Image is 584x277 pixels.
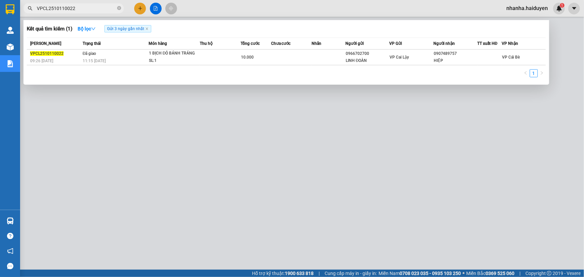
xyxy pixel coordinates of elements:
[200,41,213,46] span: Thu hộ
[149,57,199,65] div: SL: 1
[502,41,518,46] span: VP Nhận
[241,41,260,46] span: Tổng cước
[540,71,544,75] span: right
[7,43,14,51] img: warehouse-icon
[530,69,538,77] li: 1
[72,23,101,34] button: Bộ lọcdown
[7,233,13,239] span: question-circle
[538,69,546,77] button: right
[30,59,53,63] span: 09:26 [DATE]
[7,27,14,34] img: warehouse-icon
[7,60,14,67] img: solution-icon
[434,57,477,64] div: HIỆP
[312,41,321,46] span: Nhãn
[390,55,409,60] span: VP Cai Lậy
[91,26,96,31] span: down
[346,50,389,57] div: 0966702700
[37,5,116,12] input: Tìm tên, số ĐT hoặc mã đơn
[78,26,96,31] strong: Bộ lọc
[6,4,14,14] img: logo-vxr
[530,70,537,77] a: 1
[538,69,546,77] li: Next Page
[434,50,477,57] div: 0907489757
[28,6,32,11] span: search
[345,41,364,46] span: Người gửi
[83,51,96,56] span: Đã giao
[27,25,72,32] h3: Kết quả tìm kiếm ( 1 )
[149,41,167,46] span: Món hàng
[389,41,402,46] span: VP Gửi
[522,69,530,77] button: left
[7,263,13,269] span: message
[30,51,64,56] span: VPCL2510110022
[433,41,455,46] span: Người nhận
[145,27,149,30] span: close
[104,25,151,32] span: Gửi 3 ngày gần nhất
[117,6,121,10] span: close-circle
[477,41,498,46] span: TT xuất HĐ
[241,55,254,60] span: 10.000
[30,41,61,46] span: [PERSON_NAME]
[7,248,13,254] span: notification
[522,69,530,77] li: Previous Page
[83,41,101,46] span: Trạng thái
[502,55,520,60] span: VP Cái Bè
[117,5,121,12] span: close-circle
[149,50,199,57] div: 1 BỊCH ĐỎ BÁNH TRÁNG
[7,217,14,224] img: warehouse-icon
[271,41,291,46] span: Chưa cước
[346,57,389,64] div: LINH ĐOÀN
[83,59,106,63] span: 11:15 [DATE]
[524,71,528,75] span: left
